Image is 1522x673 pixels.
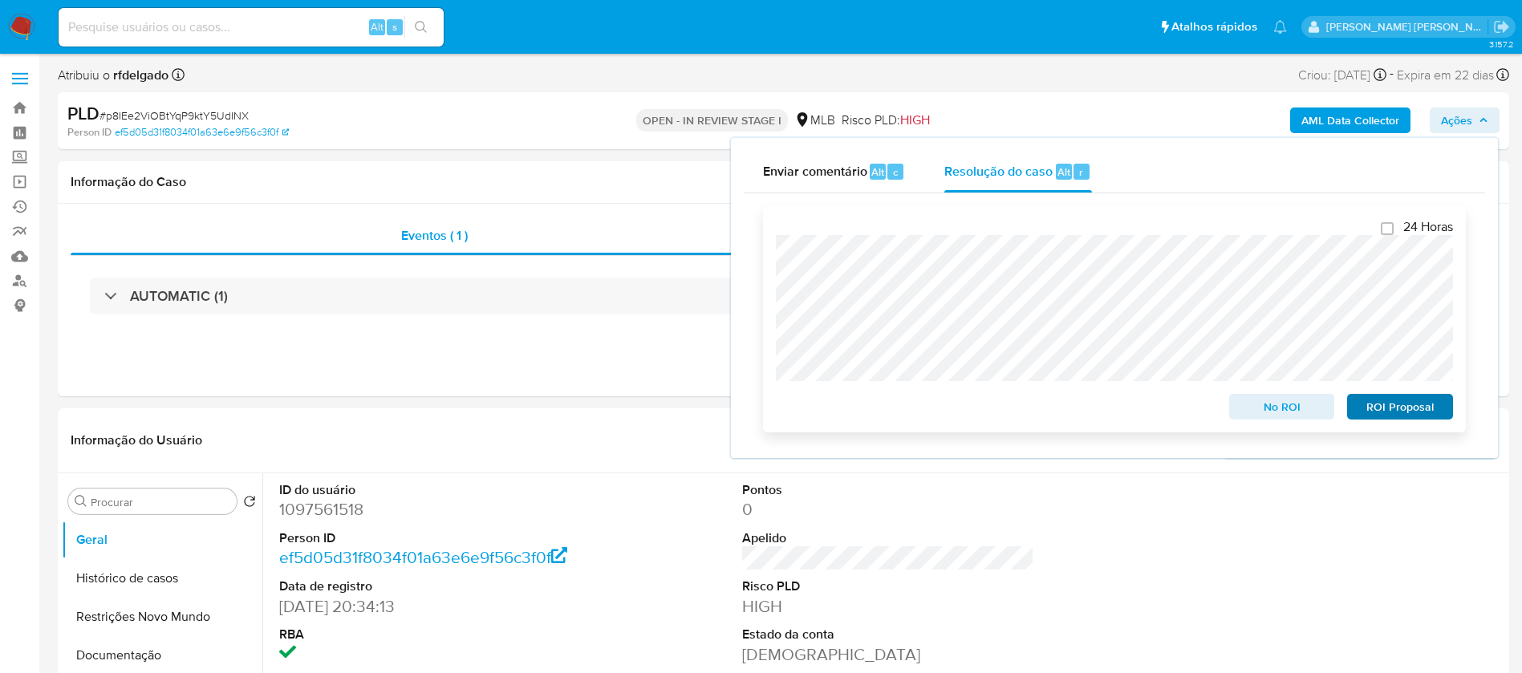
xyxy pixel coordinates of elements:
span: Eventos ( 1 ) [401,226,468,245]
span: Enviar comentário [763,162,867,180]
button: Procurar [75,495,87,508]
input: Pesquise usuários ou casos... [59,17,444,38]
b: PLD [67,100,99,126]
span: Alt [371,19,384,34]
dt: Apelido [742,529,1035,547]
button: Histórico de casos [62,559,262,598]
span: HIGH [900,111,930,129]
a: ef5d05d31f8034f01a63e6e9f56c3f0f [115,125,289,140]
h1: Informação do Caso [71,174,1496,190]
dd: 1097561518 [279,498,572,521]
dt: Risco PLD [742,578,1035,595]
input: 24 Horas [1381,222,1394,235]
div: AUTOMATIC (1) [90,278,1477,314]
span: r [1079,164,1083,180]
span: Resolução do caso [944,162,1053,180]
span: Atalhos rápidos [1171,18,1257,35]
a: Sair [1493,18,1510,35]
span: Ações [1441,107,1472,133]
span: Alt [871,164,884,180]
button: search-icon [404,16,437,39]
span: # p8IEe2ViOBtYqP9ktY5UdINX [99,107,249,124]
span: No ROI [1240,395,1324,418]
h1: Informação do Usuário [71,432,202,448]
dd: [DEMOGRAPHIC_DATA] [742,643,1035,666]
input: Procurar [91,495,230,509]
span: s [392,19,397,34]
p: renata.fdelgado@mercadopago.com.br [1326,19,1488,34]
span: Atribuiu o [58,67,168,84]
dt: RBA [279,626,572,643]
span: Alt [1057,164,1070,180]
button: Restrições Novo Mundo [62,598,262,636]
dd: 0 [742,498,1035,521]
dt: Estado da conta [742,626,1035,643]
span: ROI Proposal [1358,395,1442,418]
span: c [893,164,898,180]
button: Retornar ao pedido padrão [243,495,256,513]
dt: Data de registro [279,578,572,595]
button: ROI Proposal [1347,394,1453,420]
a: Notificações [1273,20,1287,34]
button: No ROI [1229,394,1335,420]
div: Criou: [DATE] [1298,64,1386,86]
button: Ações [1430,107,1500,133]
button: AML Data Collector [1290,107,1410,133]
p: OPEN - IN REVIEW STAGE I [636,109,788,132]
dd: [DATE] 20:34:13 [279,595,572,618]
span: Expira em 22 dias [1397,67,1494,84]
b: AML Data Collector [1301,107,1399,133]
a: ef5d05d31f8034f01a63e6e9f56c3f0f [279,545,568,569]
dd: HIGH [742,595,1035,618]
span: - [1390,64,1394,86]
b: Person ID [67,125,112,140]
div: MLB [794,111,835,129]
dt: Pontos [742,481,1035,499]
b: rfdelgado [110,66,168,84]
h3: AUTOMATIC (1) [130,287,228,305]
span: 24 Horas [1403,219,1453,235]
dt: Person ID [279,529,572,547]
dt: ID do usuário [279,481,572,499]
span: Risco PLD: [842,111,930,129]
button: Geral [62,521,262,559]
